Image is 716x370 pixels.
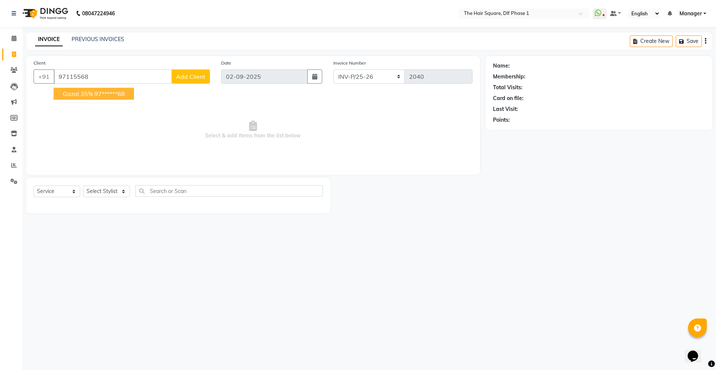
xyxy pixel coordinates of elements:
[135,185,323,197] input: Search or Scan
[333,60,366,66] label: Invoice Number
[82,3,115,24] b: 08047224946
[35,33,63,46] a: INVOICE
[172,69,210,84] button: Add Client
[72,36,124,43] a: PREVIOUS INVOICES
[493,116,510,124] div: Points:
[679,10,702,18] span: Manager
[34,69,54,84] button: +91
[63,90,93,97] span: gazal 35%
[676,35,702,47] button: Save
[34,60,45,66] label: Client
[493,94,524,102] div: Card on file:
[685,340,709,363] iframe: chat widget
[493,105,518,113] div: Last Visit:
[54,69,172,84] input: Search by Name/Mobile/Email/Code
[221,60,231,66] label: Date
[176,73,205,80] span: Add Client
[493,62,510,70] div: Name:
[630,35,673,47] button: Create New
[19,3,70,24] img: logo
[493,73,525,81] div: Membership:
[34,93,472,167] span: Select & add items from the list below
[493,84,522,91] div: Total Visits:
